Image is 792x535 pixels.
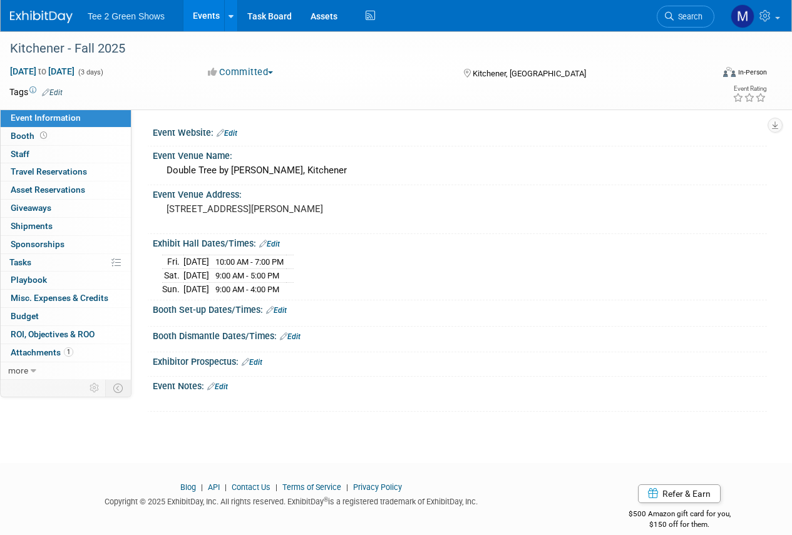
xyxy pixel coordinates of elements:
[88,11,165,21] span: Tee 2 Green Shows
[167,203,395,215] pre: [STREET_ADDRESS][PERSON_NAME]
[208,482,220,492] a: API
[11,149,29,159] span: Staff
[11,131,49,141] span: Booth
[217,129,237,138] a: Edit
[153,377,767,393] div: Event Notes:
[1,236,131,253] a: Sponsorships
[162,161,758,180] div: Double Tree by [PERSON_NAME], Kitchener
[215,271,279,280] span: 9:00 AM - 5:00 PM
[242,358,262,367] a: Edit
[153,234,767,250] div: Exhibit Hall Dates/Times:
[9,86,63,98] td: Tags
[215,257,284,267] span: 10:00 AM - 7:00 PM
[183,282,209,295] td: [DATE]
[11,347,73,357] span: Attachments
[198,482,206,492] span: |
[272,482,280,492] span: |
[153,123,767,140] div: Event Website:
[282,482,341,492] a: Terms of Service
[731,4,754,28] img: Michael Kruger
[153,327,767,343] div: Booth Dismantle Dates/Times:
[106,380,131,396] td: Toggle Event Tabs
[6,38,702,60] div: Kitchener - Fall 2025
[207,382,228,391] a: Edit
[11,239,64,249] span: Sponsorships
[11,275,47,285] span: Playbook
[324,496,328,503] sup: ®
[64,347,73,357] span: 1
[38,131,49,140] span: Booth not reserved yet
[10,11,73,23] img: ExhibitDay
[153,146,767,162] div: Event Venue Name:
[183,255,209,269] td: [DATE]
[222,482,230,492] span: |
[1,200,131,217] a: Giveaways
[162,269,183,283] td: Sat.
[1,344,131,362] a: Attachments1
[733,86,766,92] div: Event Rating
[656,65,767,84] div: Event Format
[1,362,131,380] a: more
[1,272,131,289] a: Playbook
[1,163,131,181] a: Travel Reservations
[1,146,131,163] a: Staff
[162,255,183,269] td: Fri.
[11,329,95,339] span: ROI, Objectives & ROO
[1,254,131,272] a: Tasks
[266,306,287,315] a: Edit
[153,185,767,201] div: Event Venue Address:
[11,166,87,176] span: Travel Reservations
[280,332,301,341] a: Edit
[674,12,702,21] span: Search
[1,308,131,325] a: Budget
[1,128,131,145] a: Booth
[657,6,714,28] a: Search
[162,282,183,295] td: Sun.
[153,352,767,369] div: Exhibitor Prospectus:
[183,269,209,283] td: [DATE]
[1,326,131,344] a: ROI, Objectives & ROO
[11,221,53,231] span: Shipments
[592,501,767,529] div: $500 Amazon gift card for you,
[11,113,81,123] span: Event Information
[1,181,131,199] a: Asset Reservations
[153,300,767,317] div: Booth Set-up Dates/Times:
[9,257,31,267] span: Tasks
[9,493,573,507] div: Copyright © 2025 ExhibitDay, Inc. All rights reserved. ExhibitDay is a registered trademark of Ex...
[9,66,75,77] span: [DATE] [DATE]
[638,484,721,503] a: Refer & Earn
[1,290,131,307] a: Misc. Expenses & Credits
[180,482,196,492] a: Blog
[1,110,131,127] a: Event Information
[232,482,270,492] a: Contact Us
[215,285,279,294] span: 9:00 AM - 4:00 PM
[353,482,402,492] a: Privacy Policy
[203,66,278,79] button: Committed
[473,69,586,78] span: Kitchener, [GEOGRAPHIC_DATA]
[42,88,63,97] a: Edit
[8,365,28,375] span: more
[11,203,51,213] span: Giveaways
[11,293,108,303] span: Misc. Expenses & Credits
[11,185,85,195] span: Asset Reservations
[592,519,767,530] div: $150 off for them.
[259,240,280,248] a: Edit
[343,482,351,492] span: |
[36,66,48,76] span: to
[77,68,103,76] span: (3 days)
[1,218,131,235] a: Shipments
[84,380,106,396] td: Personalize Event Tab Strip
[723,67,736,77] img: Format-Inperson.png
[11,311,39,321] span: Budget
[738,68,767,77] div: In-Person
